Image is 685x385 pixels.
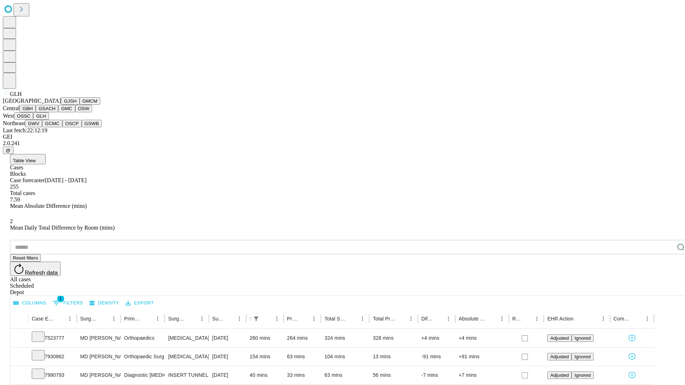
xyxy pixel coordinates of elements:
button: Reset filters [10,254,41,262]
div: +7 mins [459,366,505,384]
button: GMCM [80,97,100,105]
button: Menu [309,314,319,324]
div: 2.0.241 [3,140,682,147]
button: Ignored [572,371,593,379]
button: Adjusted [547,334,572,342]
span: Last fetch: 22:12:19 [3,127,47,133]
span: Adjusted [550,335,569,341]
span: 255 [10,184,19,190]
div: Diagnostic [MEDICAL_DATA] [124,366,161,384]
button: Menu [65,314,75,324]
span: 7.59 [10,196,20,202]
button: GSWB [82,120,102,127]
button: Sort [632,314,642,324]
button: Adjusted [547,371,572,379]
div: Surgeon Name [80,316,98,322]
div: +91 mins [459,348,505,366]
button: Refresh data [10,262,61,276]
div: 7523777 [32,329,73,347]
div: MD [PERSON_NAME] [PERSON_NAME] Md [80,329,117,347]
div: 63 mins [287,348,318,366]
div: Total Predicted Duration [373,316,395,322]
div: [MEDICAL_DATA] [MEDICAL_DATA] [MEDICAL_DATA] [168,348,205,366]
span: Total cases [10,190,35,196]
div: GEI [3,134,682,140]
span: Ignored [574,373,590,378]
span: Ignored [574,335,590,341]
span: Northeast [3,120,25,126]
div: 324 mins [324,329,366,347]
span: West [3,113,14,119]
div: -7 mins [421,366,452,384]
button: Density [88,298,121,309]
div: 1 active filter [251,314,261,324]
button: Menu [153,314,163,324]
div: INSERT TUNNELED CENTRAL VENOUS ACCESS WITH SUBQ PORT [168,366,205,384]
div: Surgery Name [168,316,186,322]
button: GJSH [61,97,80,105]
div: 104 mins [324,348,366,366]
div: Orthopaedic Surgery [124,348,161,366]
div: EHR Action [547,316,573,322]
button: Expand [14,351,25,363]
div: Orthopaedics [124,329,161,347]
button: Export [124,298,156,309]
button: OSSC [14,112,34,120]
div: [MEDICAL_DATA] SPINE POSTERIOR OR POSTERIOR LATERAL WITH [MEDICAL_DATA] [MEDICAL_DATA], COMBINED [168,329,205,347]
button: Sort [347,314,357,324]
div: [DATE] [212,366,243,384]
div: 7930862 [32,348,73,366]
div: +4 mins [421,329,452,347]
button: Sort [262,314,272,324]
div: Case Epic Id [32,316,54,322]
div: 7990793 [32,366,73,384]
span: @ [6,148,11,153]
div: 154 mins [250,348,280,366]
button: Show filters [51,297,85,309]
div: MD [PERSON_NAME] [PERSON_NAME] Md [80,348,117,366]
button: Show filters [251,314,261,324]
div: Total Scheduled Duration [324,316,347,322]
div: -91 mins [421,348,452,366]
span: Central [3,105,20,111]
span: Adjusted [550,354,569,359]
button: Sort [433,314,443,324]
button: Ignored [572,353,593,360]
button: Sort [143,314,153,324]
div: +4 mins [459,329,505,347]
button: Sort [55,314,65,324]
button: Expand [14,332,25,345]
div: 328 mins [373,329,414,347]
button: OSW [75,105,92,112]
div: 33 mins [287,366,318,384]
div: [DATE] [212,329,243,347]
button: Sort [487,314,497,324]
button: Menu [197,314,207,324]
span: Case forecaster [10,177,45,183]
button: GSACH [36,105,58,112]
span: Reset filters [13,255,38,261]
button: Sort [522,314,532,324]
div: Difference [421,316,433,322]
span: Mean Absolute Difference (mins) [10,203,87,209]
span: [GEOGRAPHIC_DATA] [3,98,61,104]
button: Menu [598,314,608,324]
span: GLH [10,91,22,97]
button: Adjusted [547,353,572,360]
button: Sort [299,314,309,324]
button: Table View [10,154,46,164]
button: Expand [14,369,25,382]
button: Menu [109,314,119,324]
span: Mean Daily Total Difference by Room (mins) [10,225,115,231]
span: Ignored [574,354,590,359]
button: GLH [33,112,49,120]
div: 56 mins [373,366,414,384]
button: GCMC [42,120,62,127]
button: Select columns [12,298,48,309]
div: 13 mins [373,348,414,366]
button: Menu [443,314,453,324]
button: Ignored [572,334,593,342]
button: Menu [406,314,416,324]
button: Menu [497,314,507,324]
div: [DATE] [212,348,243,366]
